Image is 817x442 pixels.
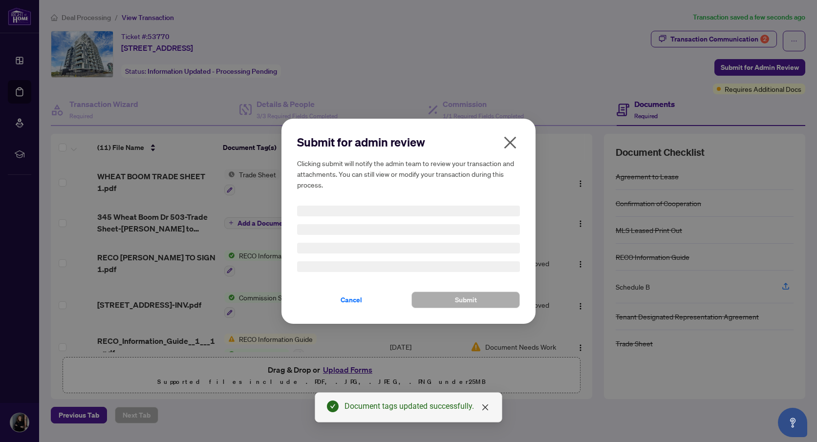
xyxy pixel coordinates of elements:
[341,292,362,308] span: Cancel
[297,158,520,190] h5: Clicking submit will notify the admin team to review your transaction and attachments. You can st...
[502,135,518,150] span: close
[411,292,520,308] button: Submit
[327,400,339,412] span: check-circle
[481,403,489,411] span: close
[778,408,807,437] button: Open asap
[480,402,491,413] a: Close
[297,292,406,308] button: Cancel
[344,400,490,412] div: Document tags updated successfully.
[297,134,520,150] h2: Submit for admin review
